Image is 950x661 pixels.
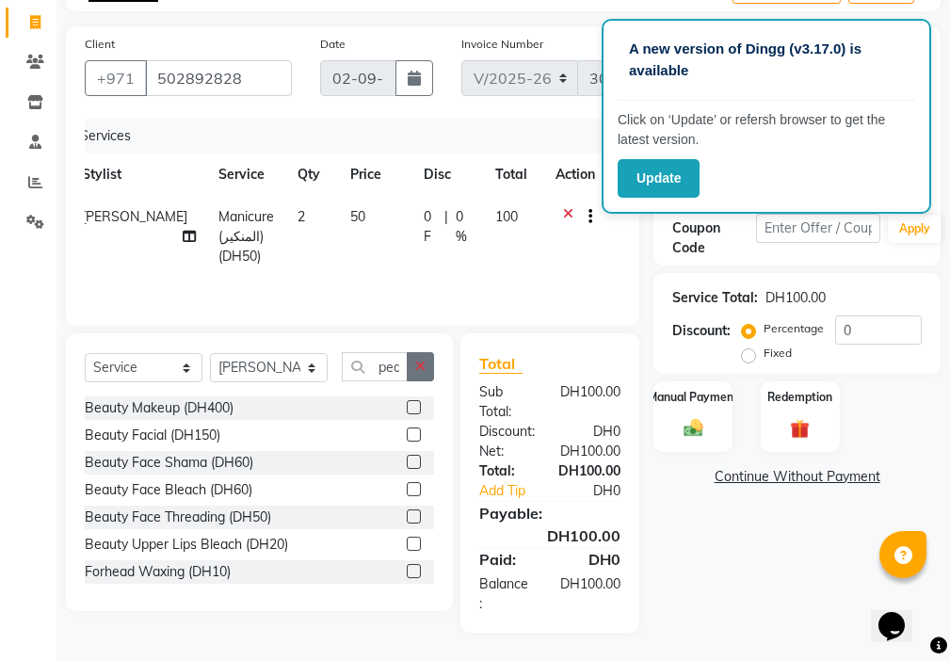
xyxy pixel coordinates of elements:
div: Beauty Makeup (DH400) [85,398,233,418]
div: DH100.00 [546,574,635,614]
p: A new version of Dingg (v3.17.0) is available [629,39,904,81]
input: Search or Scan [342,352,408,381]
label: Fixed [764,345,792,362]
img: _gift.svg [784,417,815,441]
div: Beauty Face Shama (DH60) [85,453,253,473]
th: Action [544,153,606,196]
th: Service [207,153,286,196]
a: Continue Without Payment [657,467,937,487]
button: Update [618,159,700,198]
div: DH100.00 [465,524,635,547]
div: Beauty Upper Lips Bleach (DH20) [85,535,288,555]
div: Beauty Facial (DH150) [85,426,220,445]
label: Redemption [767,389,832,406]
span: | [444,207,448,247]
input: Enter Offer / Coupon Code [756,214,880,243]
div: Services [72,119,620,153]
span: [PERSON_NAME] [82,208,187,225]
label: Percentage [764,320,824,337]
div: Balance : [465,574,546,614]
span: 0 % [456,207,473,247]
div: Discount: [672,321,731,341]
button: +971 [85,60,147,96]
th: Disc [412,153,484,196]
label: Manual Payment [648,389,738,406]
input: Search by Name/Mobile/Email/Code [145,60,292,96]
div: Forhead Waxing (DH10) [85,562,231,582]
div: Paid: [465,548,550,571]
div: Service Total: [672,288,758,308]
div: DH0 [564,481,635,501]
span: Total [479,354,523,374]
th: Stylist [71,153,207,196]
div: DH100.00 [544,461,635,481]
span: 100 [495,208,518,225]
div: DH100.00 [546,382,635,422]
div: DH100.00 [546,442,635,461]
button: Apply [888,215,942,243]
p: Click on ‘Update’ or refersh browser to get the latest version. [618,110,915,150]
th: Qty [286,153,339,196]
span: 50 [350,208,365,225]
th: Price [339,153,412,196]
label: Invoice Number [461,36,543,53]
img: _cash.svg [678,417,709,439]
div: Payable: [465,502,635,524]
div: DH100.00 [765,288,826,308]
div: Coupon Code [672,218,755,258]
span: 0 F [424,207,438,247]
div: Beauty Face Bleach (DH60) [85,480,252,500]
div: DH0 [550,422,635,442]
span: 2 [298,208,305,225]
th: Total [484,153,544,196]
a: Add Tip [465,481,564,501]
div: Total: [465,461,544,481]
label: Date [320,36,346,53]
div: Beauty Face Threading (DH50) [85,508,271,527]
div: DH0 [550,548,635,571]
div: Net: [465,442,546,461]
div: Discount: [465,422,550,442]
iframe: chat widget [871,586,931,642]
div: Sub Total: [465,382,546,422]
span: Manicure (المنكير) (DH50) [218,208,274,265]
label: Client [85,36,115,53]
